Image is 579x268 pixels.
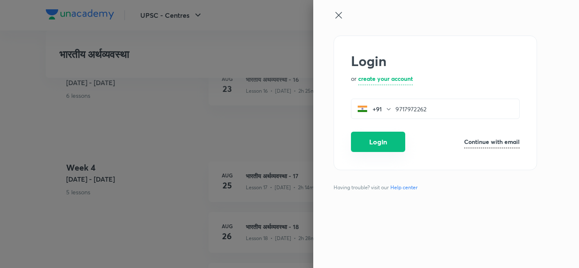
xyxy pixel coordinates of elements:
[351,132,405,152] button: Login
[464,137,520,146] h6: Continue with email
[351,53,520,69] h2: Login
[357,104,367,114] img: India
[389,184,419,191] a: Help center
[367,105,385,113] p: +91
[464,137,520,148] a: Continue with email
[358,74,413,85] a: create your account
[334,184,421,191] span: Having trouble? visit our
[351,74,356,85] p: or
[395,100,519,118] input: Enter your mobile number
[358,74,413,83] h6: create your account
